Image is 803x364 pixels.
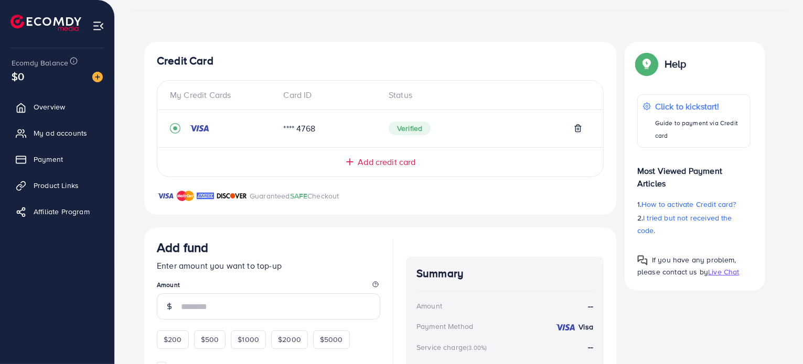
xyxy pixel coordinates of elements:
small: (3.00%) [467,344,487,352]
span: $200 [164,334,182,345]
img: brand [197,190,214,202]
img: menu [92,20,104,32]
span: How to activate Credit card? [641,199,736,209]
div: Card ID [275,89,381,101]
span: Payment [34,154,63,164]
div: Payment Method [416,321,473,332]
div: My Credit Cards [170,89,275,101]
img: credit [189,124,210,133]
h3: Add fund [157,240,208,255]
div: Service charge [416,342,490,352]
legend: Amount [157,280,380,293]
p: Guide to payment via Credit card [655,117,745,142]
a: Overview [8,96,106,117]
span: $5000 [320,334,343,345]
img: brand [217,190,247,202]
img: Popup guide [637,54,656,73]
div: Status [380,89,591,101]
span: Verified [389,122,431,135]
h4: Summary [416,267,593,280]
span: Affiliate Program [34,206,90,217]
a: Product Links [8,175,106,196]
p: Help [665,58,687,70]
img: credit [555,323,576,332]
p: Click to kickstart! [655,100,745,113]
a: Payment [8,149,106,170]
img: logo [10,15,81,31]
img: Popup guide [637,255,648,266]
img: image [92,72,103,82]
span: Overview [34,102,65,112]
p: Most Viewed Payment Articles [637,156,751,190]
span: If you have any problem, please contact us by [637,255,736,277]
iframe: Chat [758,317,795,356]
span: I tried but not received the code. [637,213,732,236]
p: 2. [637,212,751,237]
span: $0 [12,69,24,84]
p: 1. [637,198,751,211]
p: Guaranteed Checkout [250,190,339,202]
img: brand [157,190,174,202]
span: SAFE [290,191,308,201]
span: Product Links [34,180,79,191]
strong: -- [588,341,593,352]
span: My ad accounts [34,128,87,138]
p: Enter amount you want to top-up [157,259,380,272]
span: Add credit card [358,156,415,168]
span: $1000 [238,334,259,345]
strong: -- [588,300,593,312]
span: Ecomdy Balance [12,58,68,68]
a: Affiliate Program [8,201,106,222]
span: Live Chat [708,267,739,277]
h4: Credit Card [157,54,604,68]
strong: Visa [579,322,593,332]
div: Amount [416,301,442,311]
span: $2000 [278,334,301,345]
svg: record circle [170,123,180,134]
a: My ad accounts [8,123,106,144]
img: brand [177,190,194,202]
span: $500 [201,334,219,345]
